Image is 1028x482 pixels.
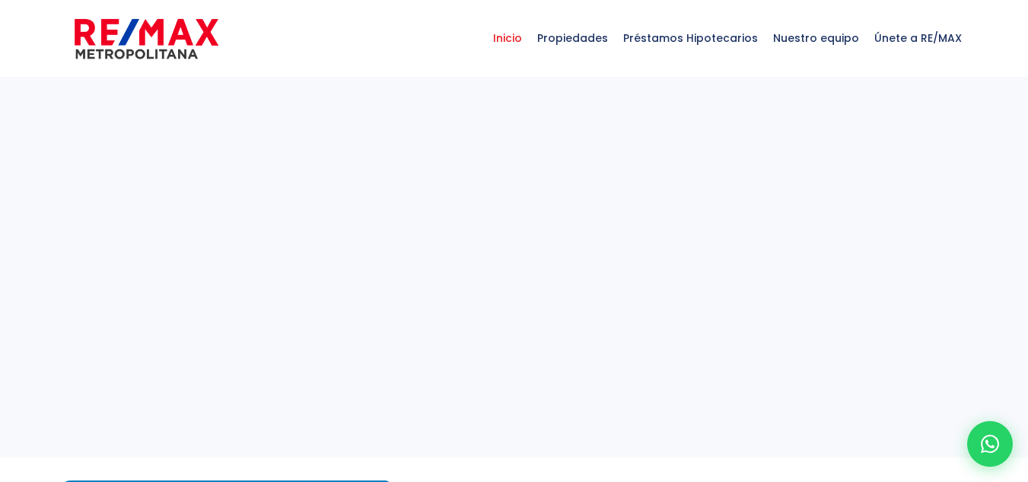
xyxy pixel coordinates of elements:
span: Propiedades [530,15,616,61]
span: Préstamos Hipotecarios [616,15,765,61]
span: Únete a RE/MAX [867,15,969,61]
span: Nuestro equipo [765,15,867,61]
img: remax-metropolitana-logo [75,16,218,62]
span: Inicio [485,15,530,61]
